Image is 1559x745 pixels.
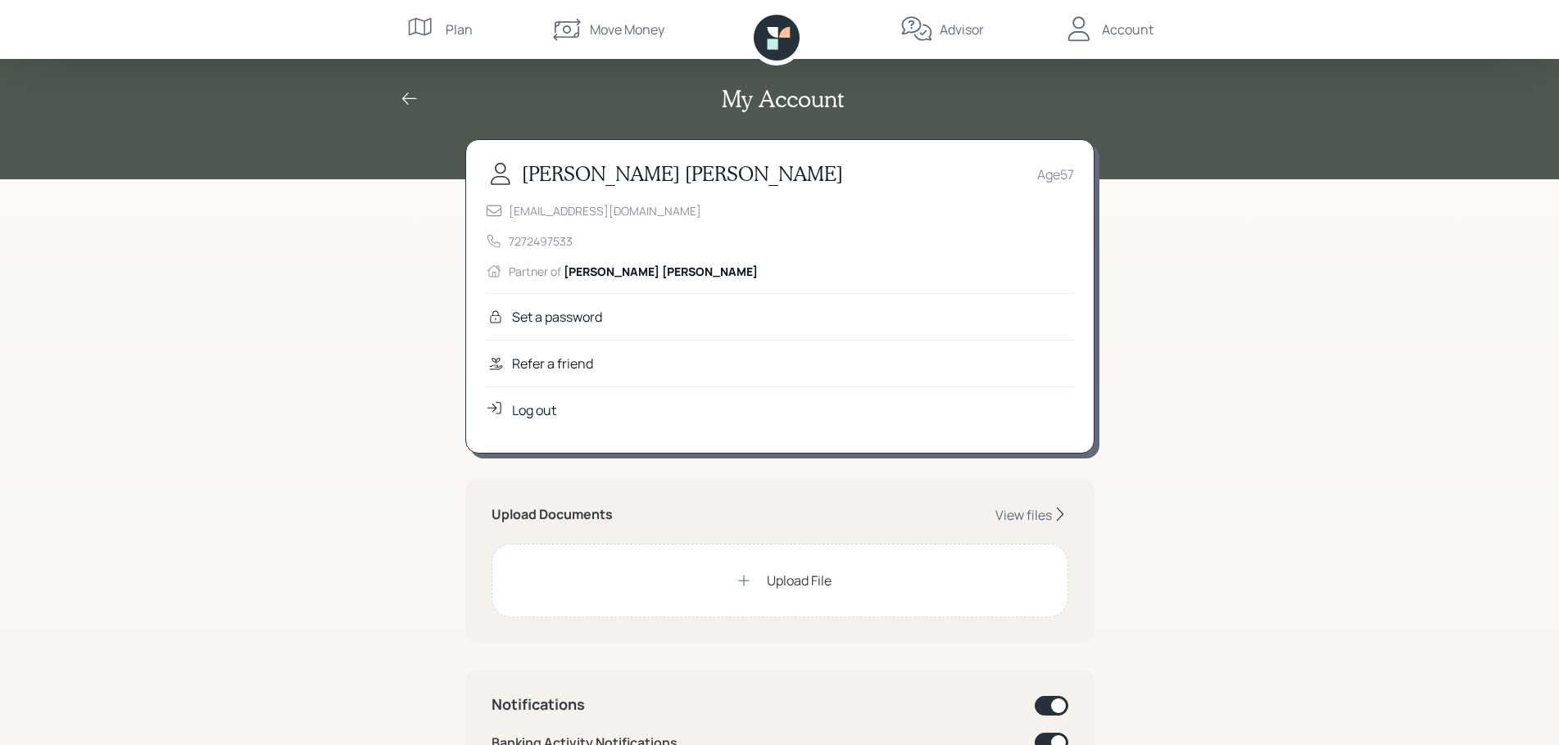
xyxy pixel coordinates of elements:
[509,202,701,219] div: [EMAIL_ADDRESS][DOMAIN_NAME]
[512,354,593,373] div: Refer a friend
[512,400,556,420] div: Log out
[940,20,984,39] div: Advisor
[522,162,843,186] h3: [PERSON_NAME] [PERSON_NAME]
[564,264,758,279] span: [PERSON_NAME] [PERSON_NAME]
[492,507,613,522] h5: Upload Documents
[995,506,1052,524] div: View files
[512,307,602,327] div: Set a password
[1102,20,1153,39] div: Account
[492,696,585,714] h4: Notifications
[767,571,832,590] div: Upload File
[446,20,473,39] div: Plan
[1037,165,1074,184] div: Age 57
[509,263,758,280] div: Partner of
[509,233,573,250] div: 7272497533
[590,20,664,39] div: Move Money
[722,85,844,113] h2: My Account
